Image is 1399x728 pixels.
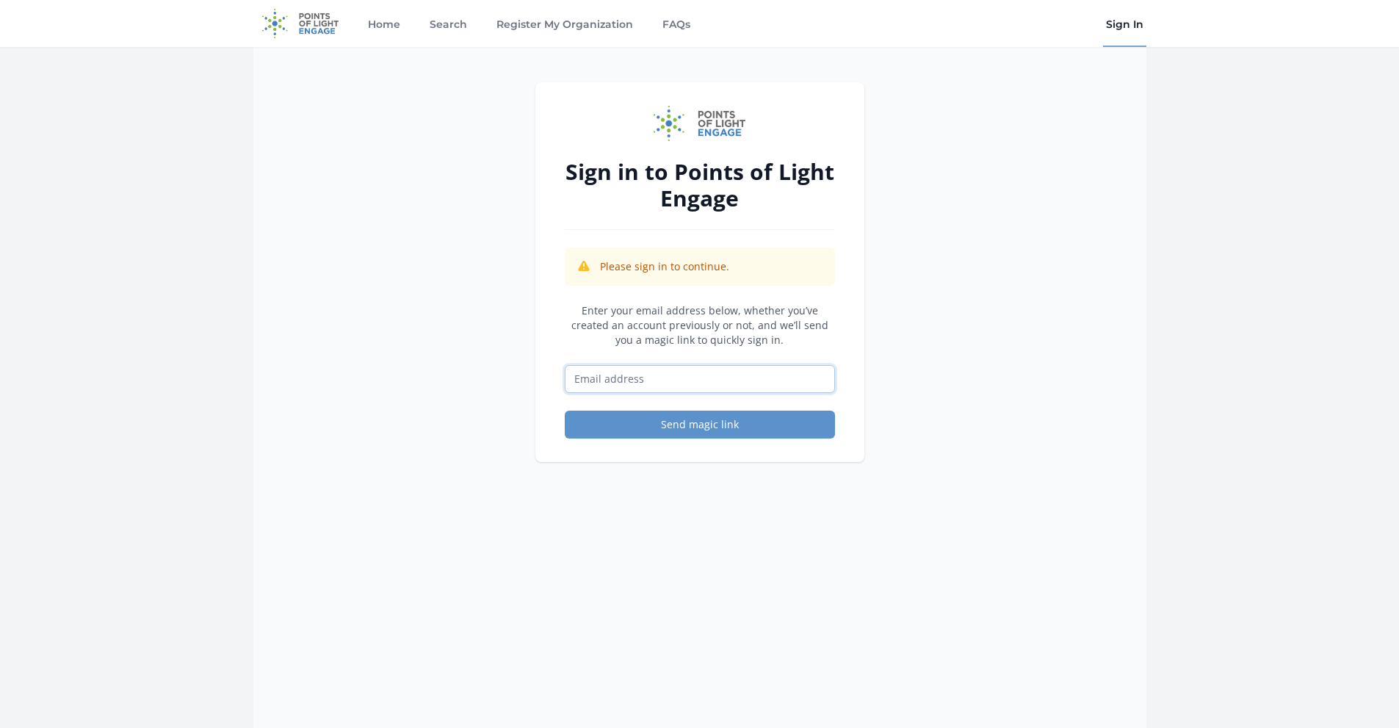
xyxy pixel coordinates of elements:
p: Please sign in to continue. [600,259,729,274]
img: Points of Light Engage logo [654,106,746,141]
input: Email address [565,365,835,393]
button: Send magic link [565,411,835,439]
p: Enter your email address below, whether you’ve created an account previously or not, and we’ll se... [565,303,835,347]
h2: Sign in to Points of Light Engage [565,159,835,212]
